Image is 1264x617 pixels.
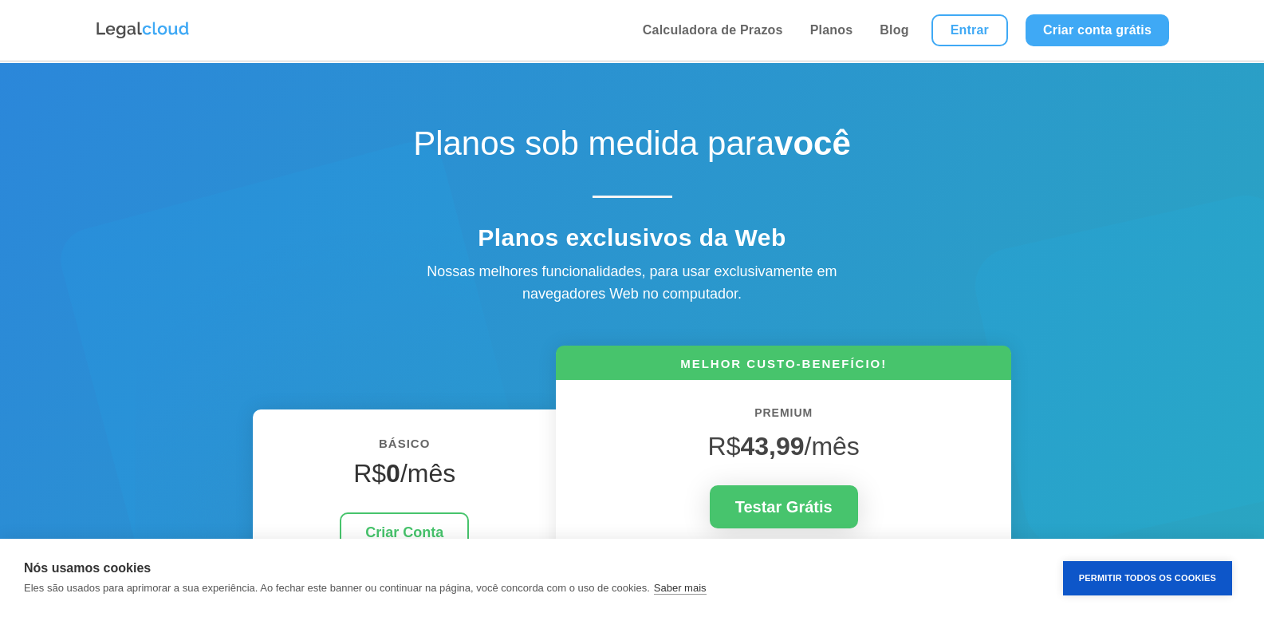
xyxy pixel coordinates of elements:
[277,433,532,462] h6: BÁSICO
[353,124,912,172] h1: Planos sob medida para
[95,20,191,41] img: Logo da Legalcloud
[931,14,1008,46] a: Entrar
[740,432,804,461] strong: 43,99
[386,459,400,488] strong: 0
[353,223,912,260] h4: Planos exclusivos da Web
[1026,14,1169,46] a: Criar conta grátis
[24,582,650,594] p: Eles são usados para aprimorar a sua experiência. Ao fechar este banner ou continuar na página, v...
[340,512,469,553] a: Criar Conta
[556,355,1011,380] h6: MELHOR CUSTO-BENEFÍCIO!
[393,260,872,307] div: Nossas melhores funcionalidades, para usar exclusivamente em navegadores Web no computador.
[710,485,858,528] a: Testar Grátis
[774,125,851,162] strong: você
[708,432,860,461] span: R$ /mês
[1063,561,1232,595] button: Permitir Todos os Cookies
[654,582,707,595] a: Saber mais
[277,458,532,496] h4: R$ /mês
[580,404,987,431] h6: PREMIUM
[24,561,151,575] strong: Nós usamos cookies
